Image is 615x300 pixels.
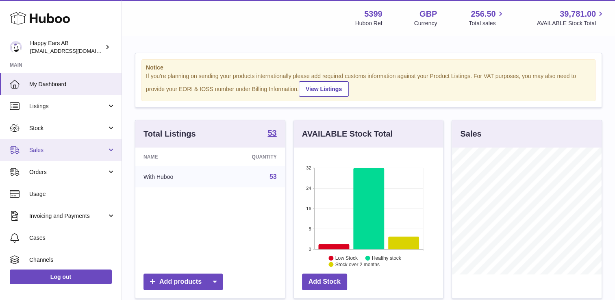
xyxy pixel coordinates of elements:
[302,274,347,290] a: Add Stock
[355,20,382,27] div: Huboo Ref
[560,9,596,20] span: 39,781.00
[469,20,505,27] span: Total sales
[30,39,103,55] div: Happy Ears AB
[29,80,115,88] span: My Dashboard
[29,124,107,132] span: Stock
[143,128,196,139] h3: Total Listings
[419,9,437,20] strong: GBP
[309,226,311,231] text: 8
[10,270,112,284] a: Log out
[267,129,276,139] a: 53
[306,206,311,211] text: 16
[214,148,285,166] th: Quantity
[146,64,591,72] strong: Notice
[306,165,311,170] text: 32
[537,20,605,27] span: AVAILABLE Stock Total
[267,129,276,137] strong: 53
[335,262,380,267] text: Stock over 2 months
[537,9,605,27] a: 39,781.00 AVAILABLE Stock Total
[30,48,120,54] span: [EMAIL_ADDRESS][DOMAIN_NAME]
[29,146,107,154] span: Sales
[29,212,107,220] span: Invoicing and Payments
[29,234,115,242] span: Cases
[372,255,402,261] text: Healthy stock
[309,247,311,252] text: 0
[135,166,214,187] td: With Huboo
[135,148,214,166] th: Name
[29,190,115,198] span: Usage
[29,102,107,110] span: Listings
[269,173,277,180] a: 53
[299,81,349,97] a: View Listings
[414,20,437,27] div: Currency
[335,255,358,261] text: Low Stock
[471,9,495,20] span: 256.50
[302,128,393,139] h3: AVAILABLE Stock Total
[306,186,311,191] text: 24
[29,256,115,264] span: Channels
[143,274,223,290] a: Add products
[10,41,22,53] img: 3pl@happyearsearplugs.com
[29,168,107,176] span: Orders
[146,72,591,97] div: If you're planning on sending your products internationally please add required customs informati...
[469,9,505,27] a: 256.50 Total sales
[460,128,481,139] h3: Sales
[364,9,382,20] strong: 5399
